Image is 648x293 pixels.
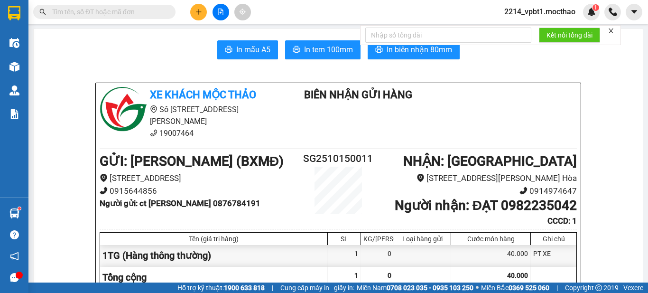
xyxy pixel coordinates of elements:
li: [STREET_ADDRESS][PERSON_NAME] Hòa [378,172,577,185]
span: ⚪️ [476,286,479,290]
li: [STREET_ADDRESS] [100,172,298,185]
span: notification [10,252,19,261]
img: warehouse-icon [9,62,19,72]
div: PT XE [531,245,576,266]
span: 1 [354,272,358,279]
img: logo-vxr [8,6,20,20]
span: In mẫu A5 [236,44,270,56]
button: caret-down [626,4,642,20]
span: close [608,28,614,34]
span: phone [150,129,157,137]
span: question-circle [10,230,19,239]
span: printer [293,46,300,55]
input: Nhập số tổng đài [365,28,531,43]
span: caret-down [630,8,639,16]
span: Miền Bắc [481,283,549,293]
b: GỬI : [PERSON_NAME] (BXMĐ) [100,153,284,169]
span: phone [519,187,528,195]
div: 40.000 [451,245,531,266]
span: copyright [595,284,602,291]
span: 40.000 [507,272,528,279]
span: environment [417,174,425,182]
div: 1TG (Hàng thông thường) [100,245,328,266]
b: CCCD : 1 [547,216,577,226]
span: | [556,283,558,293]
img: phone-icon [609,8,617,16]
b: NHẬN : [GEOGRAPHIC_DATA] [403,153,577,169]
div: Cước món hàng [454,235,528,243]
span: In tem 100mm [304,44,353,56]
sup: 1 [18,207,21,210]
div: 1 [328,245,361,266]
span: | [272,283,273,293]
img: logo.jpg [100,87,147,134]
button: plus [190,4,207,20]
img: warehouse-icon [9,208,19,218]
span: 2214_vpbt1.mocthao [497,6,583,18]
span: aim [239,9,246,15]
li: 0914974647 [378,185,577,198]
button: printerIn biên nhận 80mm [368,40,460,59]
img: warehouse-icon [9,85,19,95]
img: solution-icon [9,109,19,119]
sup: 1 [592,4,599,11]
span: 0 [388,272,391,279]
span: printer [225,46,232,55]
span: plus [195,9,202,15]
div: SL [330,235,358,243]
li: 19007464 [100,127,276,139]
b: Người gửi : ct [PERSON_NAME] 0876784191 [100,198,260,208]
span: message [10,273,19,282]
span: environment [150,105,157,113]
input: Tìm tên, số ĐT hoặc mã đơn [52,7,164,17]
div: 0 [361,245,394,266]
strong: 0708 023 035 - 0935 103 250 [387,284,473,292]
button: Kết nối tổng đài [539,28,600,43]
b: Người nhận : ĐẠT 0982235042 [395,198,577,213]
div: Tên (giá trị hàng) [102,235,325,243]
img: warehouse-icon [9,38,19,48]
span: phone [100,187,108,195]
b: Biên Nhận Gửi Hàng [304,89,412,101]
span: Kết nối tổng đài [546,30,592,40]
h2: SG2510150011 [298,151,378,167]
button: aim [234,4,251,20]
strong: 0369 525 060 [509,284,549,292]
span: environment [100,174,108,182]
span: Cung cấp máy in - giấy in: [280,283,354,293]
button: printerIn tem 100mm [285,40,361,59]
div: Ghi chú [533,235,574,243]
div: KG/[PERSON_NAME] [363,235,391,243]
span: file-add [217,9,224,15]
li: 0915644856 [100,185,298,198]
span: Hỗ trợ kỹ thuật: [177,283,265,293]
span: Miền Nam [357,283,473,293]
b: Xe khách Mộc Thảo [150,89,256,101]
span: printer [375,46,383,55]
div: Loại hàng gửi [397,235,448,243]
img: icon-new-feature [587,8,596,16]
span: Tổng cộng [102,272,147,283]
li: Số [STREET_ADDRESS][PERSON_NAME] [100,104,276,127]
span: search [39,9,46,15]
strong: 1900 633 818 [224,284,265,292]
button: file-add [213,4,229,20]
span: In biên nhận 80mm [387,44,452,56]
span: 1 [594,4,597,11]
button: printerIn mẫu A5 [217,40,278,59]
